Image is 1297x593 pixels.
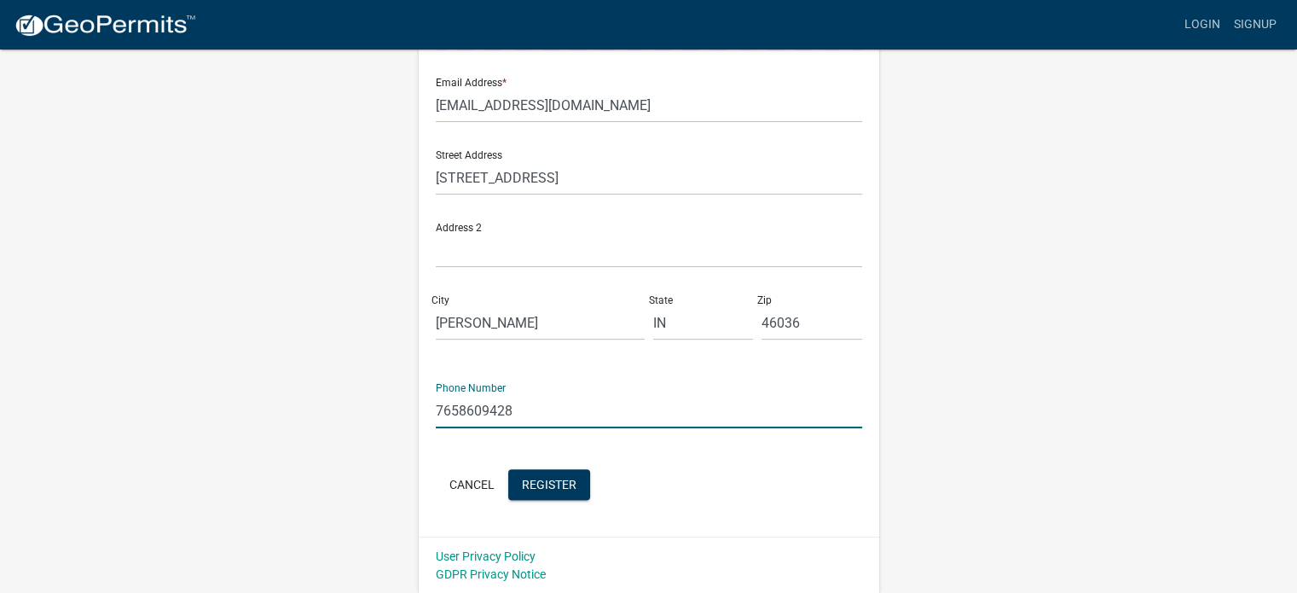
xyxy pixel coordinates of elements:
button: Cancel [436,469,508,500]
a: GDPR Privacy Notice [436,567,546,581]
span: Register [522,477,576,491]
a: Signup [1227,9,1283,41]
button: Register [508,469,590,500]
a: Login [1178,9,1227,41]
a: User Privacy Policy [436,549,536,563]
